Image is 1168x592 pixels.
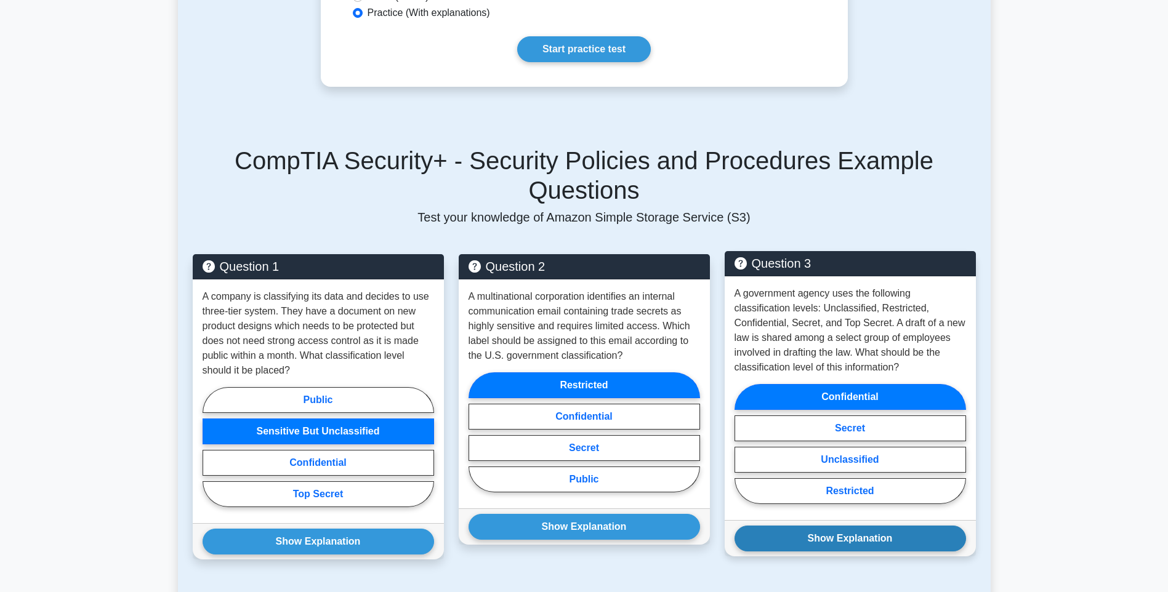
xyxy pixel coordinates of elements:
label: Confidential [203,450,434,476]
label: Secret [469,435,700,461]
label: Sensitive But Unclassified [203,418,434,444]
button: Show Explanation [735,526,966,551]
label: Restricted [469,372,700,398]
h5: CompTIA Security+ - Security Policies and Procedures Example Questions [193,146,976,205]
button: Show Explanation [203,529,434,554]
h5: Question 3 [735,256,966,271]
label: Public [203,387,434,413]
a: Start practice test [517,36,651,62]
label: Practice (With explanations) [368,6,490,20]
h5: Question 2 [469,259,700,274]
label: Public [469,466,700,492]
p: A company is classifying its data and decides to use three-tier system. They have a document on n... [203,289,434,378]
label: Unclassified [735,447,966,473]
label: Restricted [735,478,966,504]
label: Confidential [735,384,966,410]
label: Secret [735,415,966,441]
button: Show Explanation [469,514,700,540]
p: A multinational corporation identifies an internal communication email containing trade secrets a... [469,289,700,363]
p: A government agency uses the following classification levels: Unclassified, Restricted, Confident... [735,286,966,375]
label: Confidential [469,404,700,430]
label: Top Secret [203,481,434,507]
p: Test your knowledge of Amazon Simple Storage Service (S3) [193,210,976,225]
h5: Question 1 [203,259,434,274]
